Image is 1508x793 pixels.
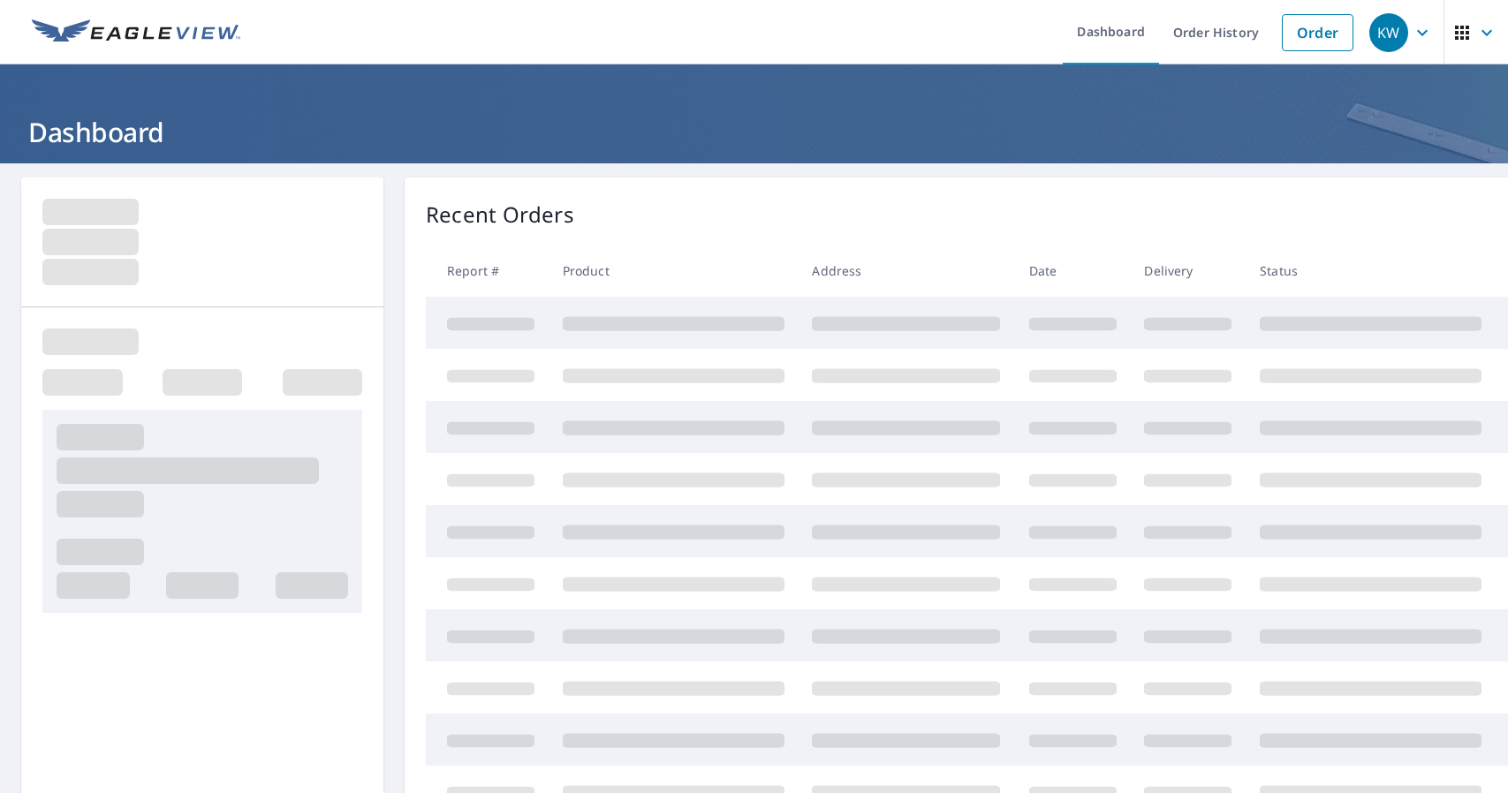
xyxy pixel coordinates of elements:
th: Address [798,245,1014,297]
a: Order [1282,14,1353,51]
th: Date [1015,245,1131,297]
th: Product [549,245,799,297]
th: Delivery [1130,245,1246,297]
th: Report # [426,245,549,297]
th: Status [1246,245,1496,297]
p: Recent Orders [426,199,574,230]
h1: Dashboard [21,114,1487,150]
img: EV Logo [32,19,240,46]
div: KW [1369,13,1408,52]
